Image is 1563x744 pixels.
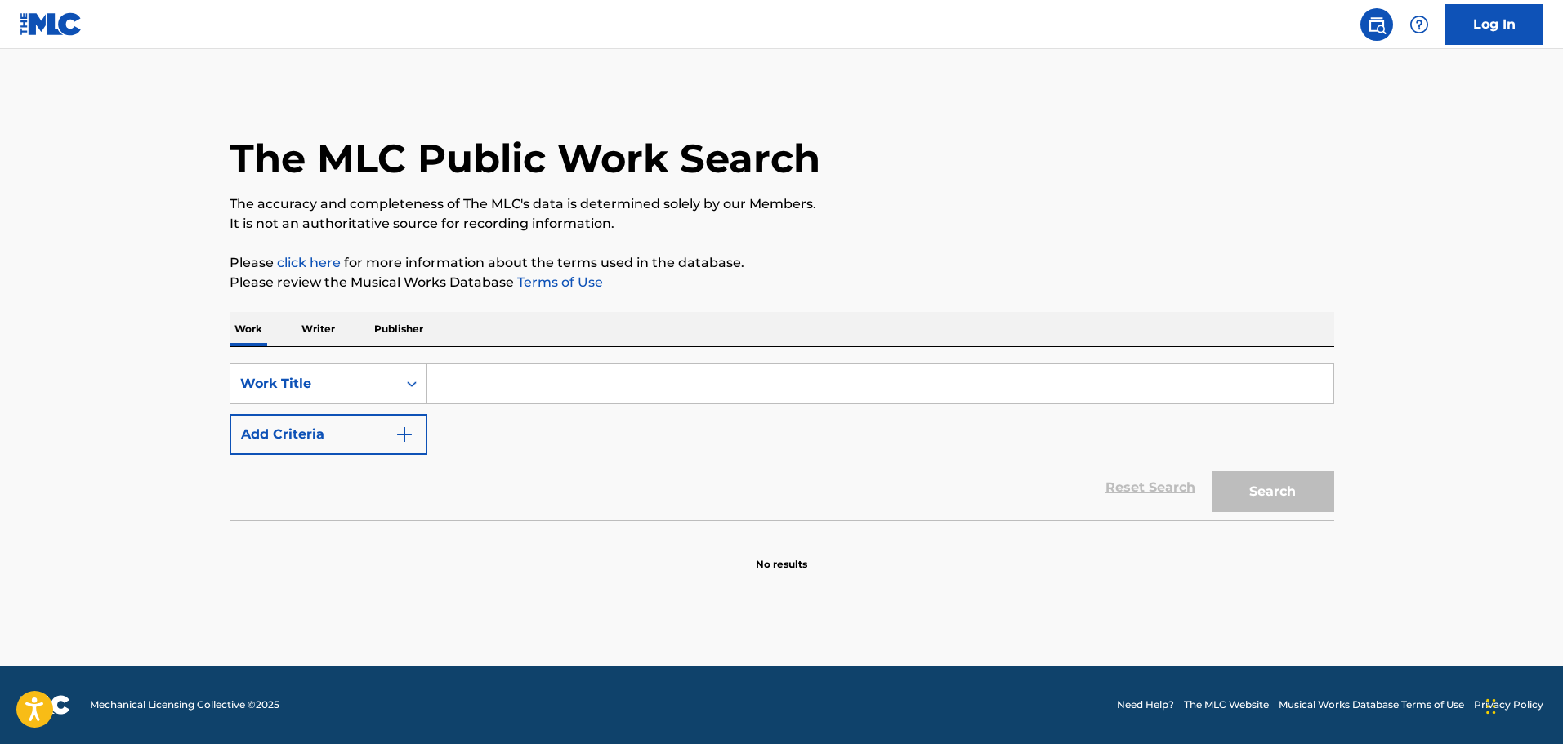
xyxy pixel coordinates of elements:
[1481,666,1563,744] iframe: Chat Widget
[20,695,70,715] img: logo
[1279,697,1464,712] a: Musical Works Database Terms of Use
[395,425,414,444] img: 9d2ae6d4665cec9f34b9.svg
[1360,8,1393,41] a: Public Search
[230,214,1334,234] p: It is not an authoritative source for recording information.
[1117,697,1174,712] a: Need Help?
[20,12,83,36] img: MLC Logo
[277,255,341,270] a: click here
[230,414,427,455] button: Add Criteria
[230,363,1334,520] form: Search Form
[1474,697,1543,712] a: Privacy Policy
[1403,8,1436,41] div: Help
[230,312,267,346] p: Work
[230,194,1334,214] p: The accuracy and completeness of The MLC's data is determined solely by our Members.
[90,697,279,712] span: Mechanical Licensing Collective © 2025
[240,374,387,394] div: Work Title
[1486,682,1496,731] div: Drag
[1367,15,1387,34] img: search
[514,274,603,290] a: Terms of Use
[1409,15,1429,34] img: help
[230,273,1334,292] p: Please review the Musical Works Database
[369,312,428,346] p: Publisher
[230,134,820,183] h1: The MLC Public Work Search
[756,537,807,572] p: No results
[1184,697,1269,712] a: The MLC Website
[297,312,340,346] p: Writer
[230,253,1334,273] p: Please for more information about the terms used in the database.
[1445,4,1543,45] a: Log In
